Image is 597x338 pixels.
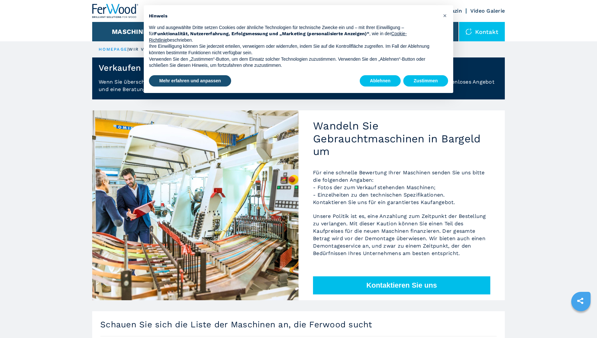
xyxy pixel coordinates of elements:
p: Wir und ausgewählte Dritte setzen Cookies oder ähnliche Technologien für technische Zwecke ein un... [149,25,438,44]
h1: Verkaufen Sie Ihre gebrauchte Maschine an Ferwood [99,63,319,73]
h2: Hinweis [149,13,438,19]
p: Verwenden Sie den „Zustimmen“-Button, um dem Einsatz solcher Technologien zuzustimmen. Verwenden ... [149,56,438,69]
a: sharethis [572,293,588,309]
a: Video Galerie [470,8,505,14]
button: Zustimmen [403,75,448,87]
span: × [443,12,447,19]
button: Kontaktieren Sie uns [313,276,490,294]
a: Cookie-Richtlinie [149,31,407,43]
span: | [127,47,129,52]
a: HOMEPAGE [99,47,127,52]
button: Ablehnen [360,75,401,87]
h2: Wandeln Sie Gebrauchtmaschinen in Bargeld um [313,119,490,158]
div: Kontakt [459,22,505,41]
button: Maschinen [112,28,152,36]
img: Kontakt [465,28,472,35]
img: Wandeln Sie Gebrauchtmaschinen in Bargeld um [92,110,298,300]
strong: Funktionalität, Nutzererfahrung, Erfolgsmessung und „Marketing (personalisierte Anzeigen)“ [154,31,369,36]
p: wir verkaufen [129,46,172,52]
h3: Schauen Sie sich die Liste der Maschinen an, die Ferwood sucht [100,319,497,330]
p: Für eine schnelle Bewertung Ihrer Maschinen senden Sie uns bitte die folgenden Angaben: - Fotos d... [313,169,490,206]
img: Ferwood [92,4,139,18]
p: Unsere Politik ist es, eine Anzahlung zum Zeitpunkt der Bestellung zu verlangen. Mit dieser Kauti... [313,212,490,257]
p: Ihre Einwilligung können Sie jederzeit erteilen, verweigern oder widerrufen, indem Sie auf die Ko... [149,43,438,56]
button: Mehr erfahren und anpassen [149,75,231,87]
button: Schließen Sie diesen Hinweis [440,10,450,21]
p: Wenn Sie überschüssige gebrauchte Holzbearbeitungsmaschinen haben und diese verkaufen möchten, ko... [92,78,505,99]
